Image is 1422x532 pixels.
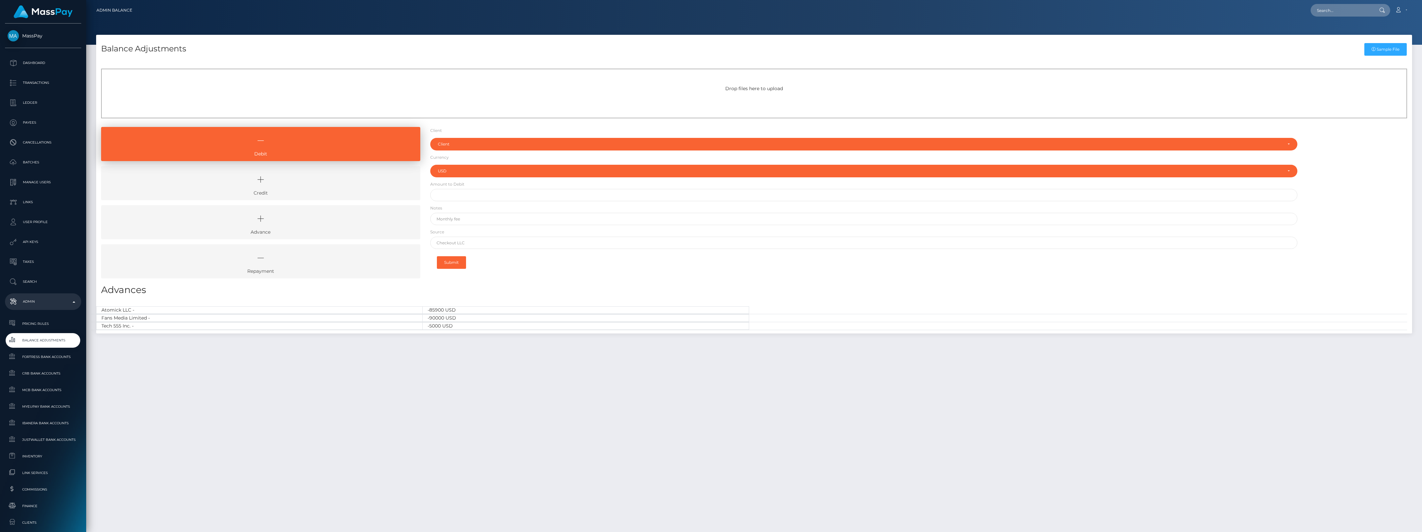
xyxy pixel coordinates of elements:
[5,94,81,111] a: Ledger
[5,466,81,480] a: Link Services
[430,205,442,211] label: Notes
[8,197,79,207] p: Links
[5,366,81,381] a: CRB Bank Accounts
[101,283,1407,296] h3: Advances
[8,502,79,510] span: Finance
[438,168,1282,174] div: USD
[8,30,19,41] img: MassPay
[101,166,420,200] a: Credit
[14,5,73,18] img: MassPay Logo
[96,306,423,314] div: Atomick LLC -
[5,174,81,191] a: Manage Users
[8,257,79,267] p: Taxes
[8,436,79,443] span: JustWallet Bank Accounts
[437,256,466,269] button: Submit
[8,58,79,68] p: Dashboard
[96,3,132,17] a: Admin Balance
[8,320,79,327] span: Pricing Rules
[5,194,81,210] a: Links
[5,433,81,447] a: JustWallet Bank Accounts
[8,237,79,247] p: API Keys
[5,55,81,71] a: Dashboard
[8,486,79,493] span: Commissions
[5,399,81,414] a: MyEUPay Bank Accounts
[5,134,81,151] a: Cancellations
[430,165,1298,177] button: USD
[96,314,423,322] div: Fans Media Limited -
[8,419,79,427] span: Ibanera Bank Accounts
[423,322,749,330] div: -5000 USD
[430,181,464,187] label: Amount to Debit
[5,214,81,230] a: User Profile
[5,154,81,171] a: Batches
[5,350,81,364] a: Fortress Bank Accounts
[96,322,423,330] div: Tech 555 Inc. -
[5,273,81,290] a: Search
[423,306,749,314] div: -85900 USD
[8,370,79,377] span: CRB Bank Accounts
[5,33,81,39] span: MassPay
[5,515,81,530] a: Clients
[430,213,1298,225] input: Monthly fee
[101,127,420,161] a: Debit
[5,234,81,250] a: API Keys
[1311,4,1373,17] input: Search...
[8,353,79,361] span: Fortress Bank Accounts
[423,314,749,322] div: -90000 USD
[5,449,81,463] a: Inventory
[101,244,420,278] a: Repayment
[5,75,81,91] a: Transactions
[5,293,81,310] a: Admin
[8,386,79,394] span: MCB Bank Accounts
[8,452,79,460] span: Inventory
[8,469,79,477] span: Link Services
[101,43,186,55] h4: Balance Adjustments
[1364,43,1407,56] a: Sample File
[430,229,444,235] label: Source
[430,128,442,134] label: Client
[5,383,81,397] a: MCB Bank Accounts
[8,217,79,227] p: User Profile
[8,78,79,88] p: Transactions
[8,297,79,307] p: Admin
[5,416,81,430] a: Ibanera Bank Accounts
[5,499,81,513] a: Finance
[8,157,79,167] p: Batches
[8,177,79,187] p: Manage Users
[8,277,79,287] p: Search
[5,333,81,347] a: Balance Adjustments
[8,403,79,410] span: MyEUPay Bank Accounts
[8,118,79,128] p: Payees
[725,86,783,91] span: Drop files here to upload
[430,138,1298,150] button: Client
[5,482,81,497] a: Commissions
[101,205,420,239] a: Advance
[430,237,1298,249] input: Checkout LLC
[5,317,81,331] a: Pricing Rules
[8,138,79,148] p: Cancellations
[8,519,79,526] span: Clients
[8,98,79,108] p: Ledger
[438,142,1282,147] div: Client
[8,336,79,344] span: Balance Adjustments
[5,254,81,270] a: Taxes
[430,154,449,160] label: Currency
[5,114,81,131] a: Payees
